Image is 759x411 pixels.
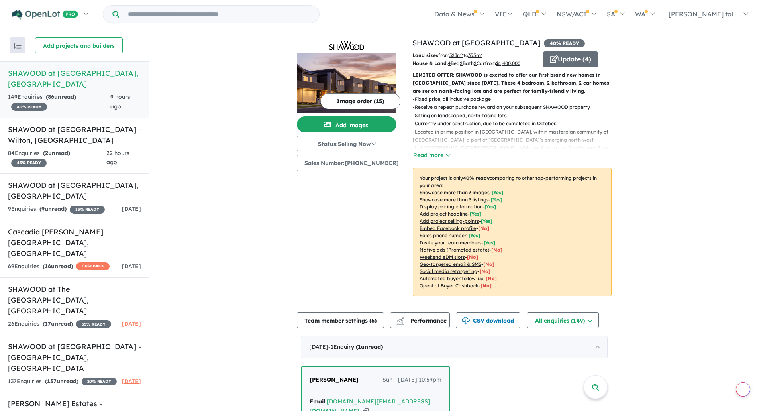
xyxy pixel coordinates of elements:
[669,10,738,18] span: [PERSON_NAME].tol...
[413,71,612,95] p: LIMITED OFFER: SHAWOOD is excited to offer our first brand new homes in [GEOGRAPHIC_DATA] since [...
[420,218,479,224] u: Add project selling-points
[461,52,463,56] sup: 2
[356,343,383,350] strong: ( unread)
[45,263,51,270] span: 16
[420,197,489,203] u: Showcase more than 3 listings
[43,263,73,270] strong: ( unread)
[70,206,105,214] span: 15 % READY
[481,52,482,56] sup: 2
[491,247,502,253] span: [No]
[398,317,447,324] span: Performance
[413,95,618,103] p: - Fixed price, all inclusive package
[449,52,463,58] u: 323 m
[45,320,51,327] span: 17
[8,284,141,316] h5: SHAWOOD at The [GEOGRAPHIC_DATA] , [GEOGRAPHIC_DATA]
[310,398,327,405] strong: Email:
[467,254,478,260] span: [No]
[39,205,67,212] strong: ( unread)
[412,38,541,47] a: SHAWOOD at [GEOGRAPHIC_DATA]
[396,320,404,325] img: bar-chart.svg
[481,218,492,224] span: [ Yes ]
[412,52,438,58] b: Land sizes
[420,211,468,217] u: Add project headline
[43,320,73,327] strong: ( unread)
[320,93,400,109] button: Image order (15)
[310,376,359,383] span: [PERSON_NAME]
[483,261,494,267] span: [No]
[121,6,318,23] input: Try estate name, suburb, builder or developer
[371,317,375,324] span: 6
[420,283,479,289] u: OpenLot Buyer Cashback
[106,149,129,166] span: 22 hours ago
[45,149,48,157] span: 2
[8,262,110,271] div: 69 Enquir ies
[468,52,482,58] u: 355 m
[413,112,618,120] p: - Sitting on landscaped, north-facing lots.
[479,268,490,274] span: [No]
[544,39,585,47] span: 40 % READY
[300,41,393,50] img: SHAWOOD at Elara - Marsden Park Logo
[8,319,111,329] div: 26 Enquir ies
[11,103,47,111] span: 40 % READY
[527,312,599,328] button: All enquiries (149)
[413,120,618,128] p: - Currently under construction, due to be completed in October.
[12,10,78,20] img: Openlot PRO Logo White
[448,60,451,66] u: 4
[43,149,70,157] strong: ( unread)
[297,312,384,328] button: Team member settings (6)
[297,37,396,113] a: SHAWOOD at Elara - Marsden Park LogoSHAWOOD at Elara - Marsden Park
[8,226,141,259] h5: Cascadia [PERSON_NAME][GEOGRAPHIC_DATA] , [GEOGRAPHIC_DATA]
[14,43,22,49] img: sort.svg
[358,343,361,350] span: 1
[413,168,612,296] p: Your project is only comparing to other top-performing projects in your area: - - - - - - - - - -...
[122,205,141,212] span: [DATE]
[301,336,608,358] div: [DATE]
[420,232,467,238] u: Sales phone number
[82,378,117,385] span: 20 % READY
[8,68,141,89] h5: SHAWOOD at [GEOGRAPHIC_DATA] , [GEOGRAPHIC_DATA]
[76,262,110,270] span: CASHBACK
[463,52,482,58] span: to
[45,378,78,385] strong: ( unread)
[474,60,477,66] u: 2
[543,51,598,67] button: Update (4)
[8,92,110,112] div: 149 Enquir ies
[110,93,130,110] span: 9 hours ago
[420,204,482,210] u: Display pricing information
[462,317,470,325] img: download icon
[496,60,520,66] u: $ 1,400,000
[412,59,537,67] p: Bed Bath Car from
[390,312,450,328] button: Performance
[47,378,57,385] span: 137
[413,128,618,144] p: - Located in prime position in [GEOGRAPHIC_DATA], within masterplan community of [GEOGRAPHIC_DATA...
[413,151,450,160] button: Read more
[412,51,537,59] p: from
[297,155,406,171] button: Sales Number:[PHONE_NUMBER]
[413,144,618,160] p: - Lot [GEOGRAPHIC_DATA][PERSON_NAME] - 404sqm, 4 bedroom, 2 bathroom, 2 car, premium inclusions. ...
[413,103,618,111] p: - Receive a repeat purchase reward on your subsequent SHAWOOD property
[8,180,141,201] h5: SHAWOOD at [GEOGRAPHIC_DATA] , [GEOGRAPHIC_DATA]
[420,247,489,253] u: Native ads (Promoted estate)
[122,263,141,270] span: [DATE]
[8,205,105,214] div: 9 Enquir ies
[122,378,141,385] span: [DATE]
[481,283,492,289] span: [No]
[463,175,490,181] b: 40 % ready
[420,261,481,267] u: Geo-targeted email & SMS
[470,211,481,217] span: [ Yes ]
[310,375,359,385] a: [PERSON_NAME]
[48,93,54,100] span: 86
[46,93,76,100] strong: ( unread)
[35,37,123,53] button: Add projects and builders
[397,317,404,321] img: line-chart.svg
[420,268,477,274] u: Social media retargeting
[297,136,396,151] button: Status:Selling Now
[412,60,448,66] b: House & Land:
[297,53,396,113] img: SHAWOOD at Elara - Marsden Park
[484,204,496,210] span: [ Yes ]
[420,254,465,260] u: Weekend eDM slots
[41,205,45,212] span: 9
[420,225,476,231] u: Embed Facebook profile
[469,232,480,238] span: [ Yes ]
[11,159,47,167] span: 45 % READY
